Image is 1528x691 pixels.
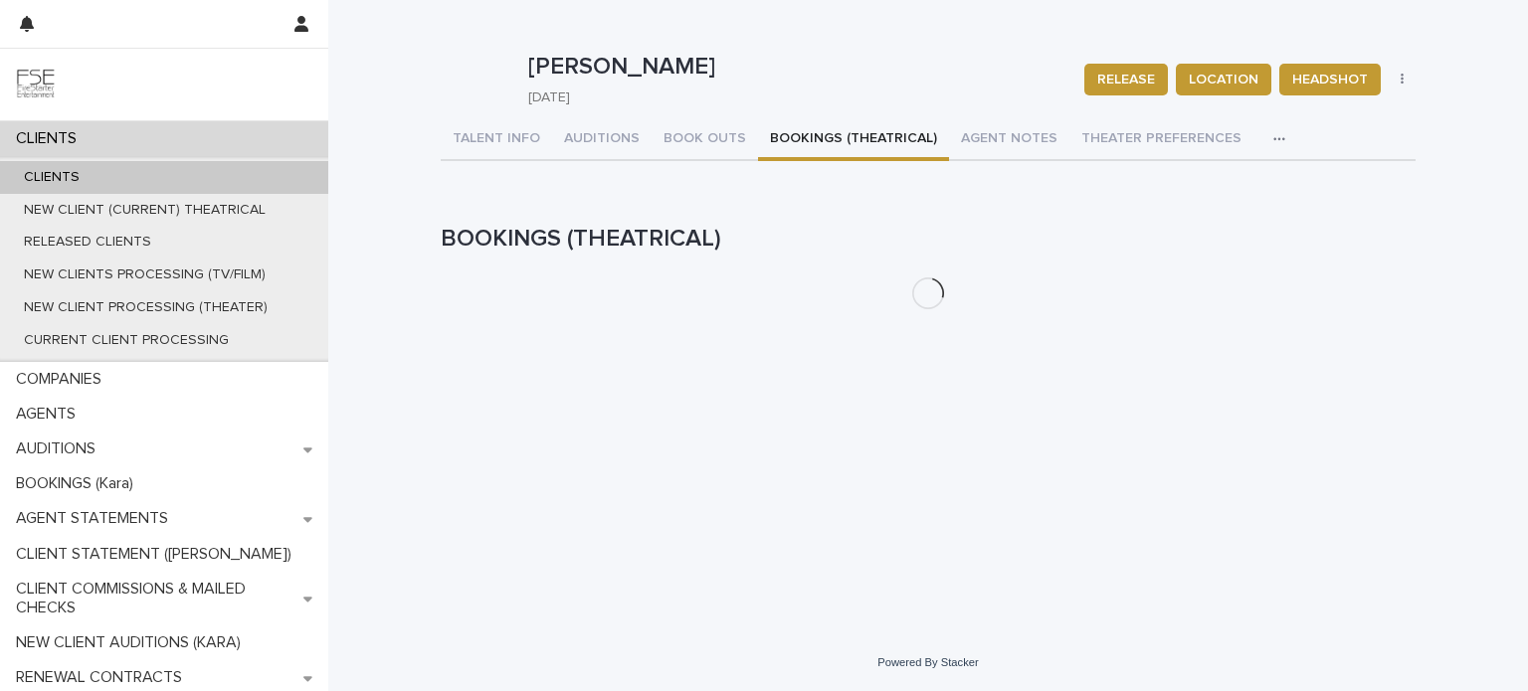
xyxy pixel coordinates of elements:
[1084,64,1168,95] button: RELEASE
[8,668,198,687] p: RENEWAL CONTRACTS
[1069,119,1253,161] button: THEATER PREFERENCES
[8,202,282,219] p: NEW CLIENT (CURRENT) THEATRICAL
[1189,70,1258,89] span: LOCATION
[8,299,284,316] p: NEW CLIENT PROCESSING (THEATER)
[1292,70,1368,89] span: HEADSHOT
[16,65,56,104] img: 9JgRvJ3ETPGCJDhvPVA5
[1097,70,1155,89] span: RELEASE
[1176,64,1271,95] button: LOCATION
[8,169,95,186] p: CLIENTS
[8,234,167,251] p: RELEASED CLIENTS
[8,509,184,528] p: AGENT STATEMENTS
[8,405,92,424] p: AGENTS
[949,119,1069,161] button: AGENT NOTES
[441,225,1416,254] h1: BOOKINGS (THEATRICAL)
[1279,64,1381,95] button: HEADSHOT
[8,580,303,617] p: CLIENT COMMISSIONS & MAILED CHECKS
[552,119,652,161] button: AUDITIONS
[528,53,1068,82] p: [PERSON_NAME]
[652,119,758,161] button: BOOK OUTS
[8,439,111,458] p: AUDITIONS
[8,370,117,389] p: COMPANIES
[8,332,245,349] p: CURRENT CLIENT PROCESSING
[758,119,949,161] button: BOOKINGS (THEATRICAL)
[8,545,307,564] p: CLIENT STATEMENT ([PERSON_NAME])
[528,89,1060,106] p: [DATE]
[8,266,282,283] p: NEW CLIENTS PROCESSING (TV/FILM)
[8,474,149,493] p: BOOKINGS (Kara)
[877,656,978,668] a: Powered By Stacker
[441,119,552,161] button: TALENT INFO
[8,633,257,652] p: NEW CLIENT AUDITIONS (KARA)
[8,129,93,148] p: CLIENTS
